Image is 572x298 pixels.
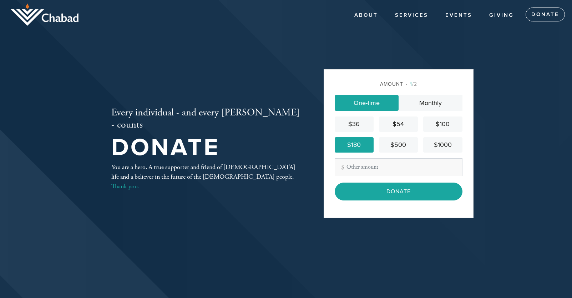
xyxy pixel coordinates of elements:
div: $1000 [426,140,459,150]
a: One-time [335,95,399,111]
input: Donate [335,183,462,200]
h1: Donate [111,136,300,159]
div: $54 [382,119,415,129]
div: You are a hero. A true supporter and friend of [DEMOGRAPHIC_DATA] life and a believer in the futu... [111,162,300,191]
div: Amount [335,80,462,88]
div: $36 [338,119,371,129]
a: Donate [526,8,565,22]
a: $180 [335,137,374,153]
a: Events [440,9,477,22]
a: $36 [335,116,374,132]
div: $500 [382,140,415,150]
a: Giving [484,9,519,22]
img: logo_half.png [11,4,79,26]
a: $100 [423,116,462,132]
input: Other amount [335,158,462,176]
div: $180 [338,140,371,150]
a: $54 [379,116,418,132]
a: Services [390,9,434,22]
a: About [349,9,383,22]
a: Monthly [399,95,462,111]
span: /2 [406,81,417,87]
div: $100 [426,119,459,129]
a: $1000 [423,137,462,153]
span: 1 [410,81,412,87]
a: $500 [379,137,418,153]
h2: Every individual - and every [PERSON_NAME] - counts [111,107,300,131]
a: Thank you. [111,182,139,190]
